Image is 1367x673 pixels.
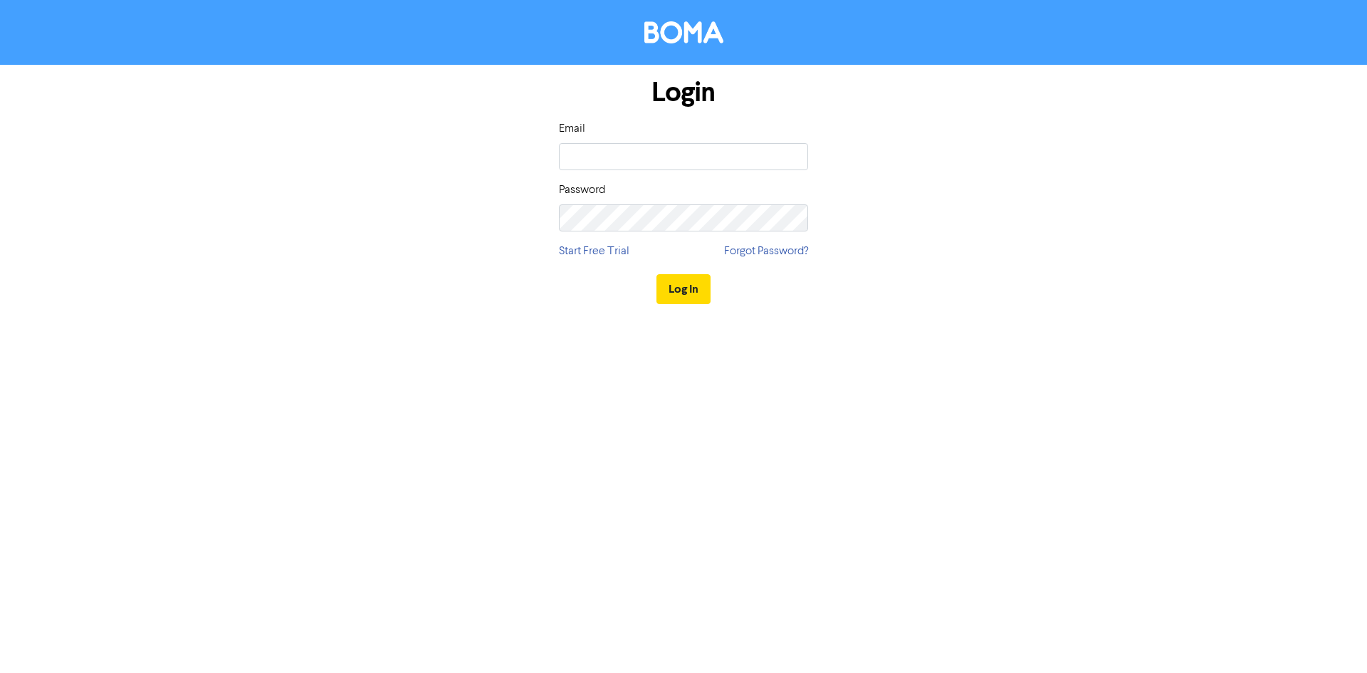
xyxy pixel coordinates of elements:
[559,120,585,137] label: Email
[559,243,629,260] a: Start Free Trial
[644,21,723,43] img: BOMA Logo
[1188,519,1367,673] iframe: Chat Widget
[559,182,605,199] label: Password
[559,76,808,109] h1: Login
[724,243,808,260] a: Forgot Password?
[656,274,711,304] button: Log In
